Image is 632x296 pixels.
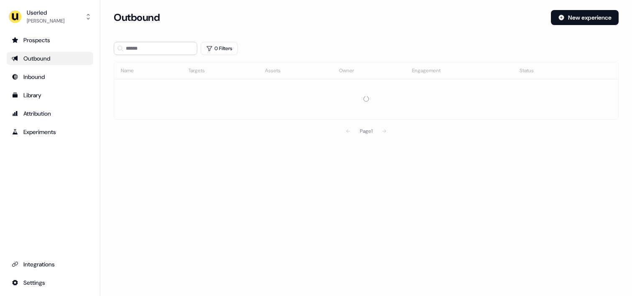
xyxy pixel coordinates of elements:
a: Go to integrations [7,276,93,289]
div: Integrations [12,260,88,268]
div: Library [12,91,88,99]
h3: Outbound [114,11,160,24]
a: Go to attribution [7,107,93,120]
a: Go to experiments [7,125,93,139]
a: Go to templates [7,89,93,102]
button: New experience [551,10,619,25]
div: Outbound [12,54,88,63]
div: Settings [12,278,88,287]
a: Go to outbound experience [7,52,93,65]
a: Go to integrations [7,258,93,271]
a: Go to prospects [7,33,93,47]
div: Inbound [12,73,88,81]
div: Userled [27,8,64,17]
div: Attribution [12,109,88,118]
button: 0 Filters [201,42,238,55]
a: Go to Inbound [7,70,93,83]
div: Experiments [12,128,88,136]
div: [PERSON_NAME] [27,17,64,25]
button: Userled[PERSON_NAME] [7,7,93,27]
div: Prospects [12,36,88,44]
